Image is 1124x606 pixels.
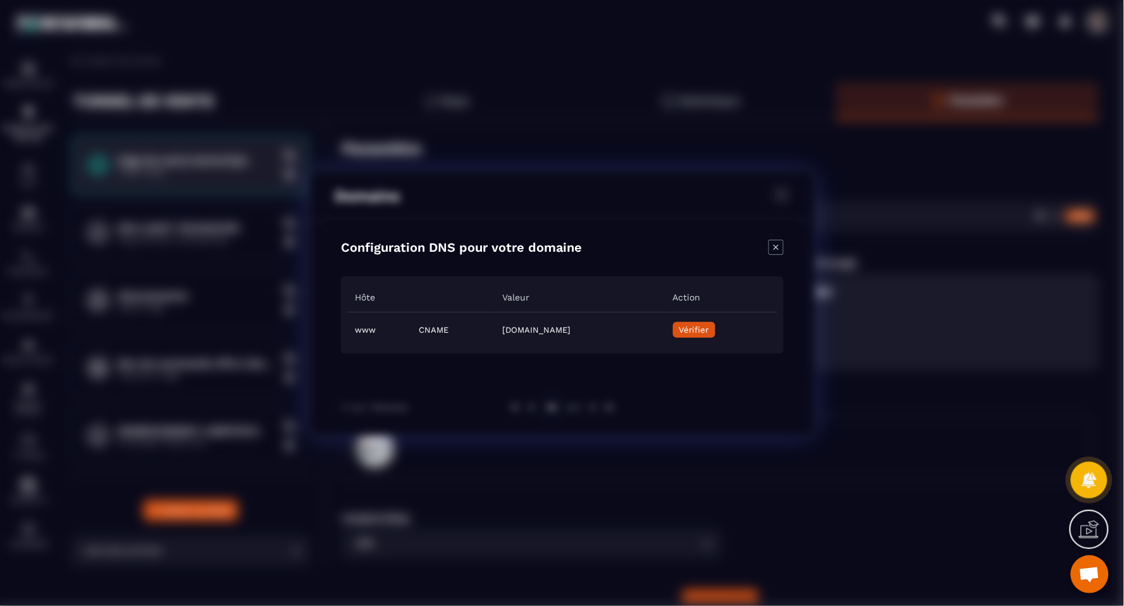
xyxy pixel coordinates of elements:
[347,283,411,312] th: Hôte
[347,312,411,348] td: www
[672,322,715,338] button: Vérifier
[495,312,665,348] td: [DOMAIN_NAME]
[495,283,665,312] th: Valeur
[769,240,784,257] div: Close modal
[679,325,708,335] span: Vérifier
[411,312,494,348] td: CNAME
[341,240,582,257] h4: Configuration DNS pour votre domaine
[1071,555,1109,593] div: Ouvrir le chat
[665,283,777,312] th: Action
